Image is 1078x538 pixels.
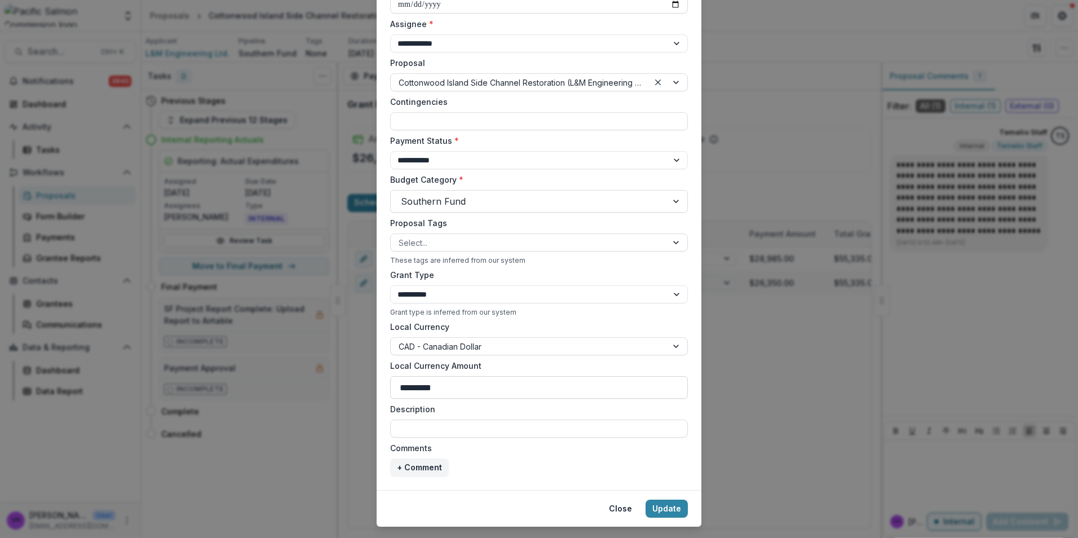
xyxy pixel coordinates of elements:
label: Assignee [390,18,681,30]
label: Grant Type [390,269,681,281]
label: Contingencies [390,96,681,108]
div: Clear selected options [651,76,665,89]
label: Local Currency Amount [390,360,681,372]
label: Proposal Tags [390,217,681,229]
label: Payment Status [390,135,681,147]
button: + Comment [390,458,449,477]
div: Grant type is inferred from our system [390,308,688,316]
label: Comments [390,442,681,454]
label: Local Currency [390,321,449,333]
div: These tags are inferred from our system [390,256,688,264]
label: Budget Category [390,174,681,186]
button: Update [646,500,688,518]
button: Close [602,500,639,518]
label: Description [390,403,681,415]
label: Proposal [390,57,681,69]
